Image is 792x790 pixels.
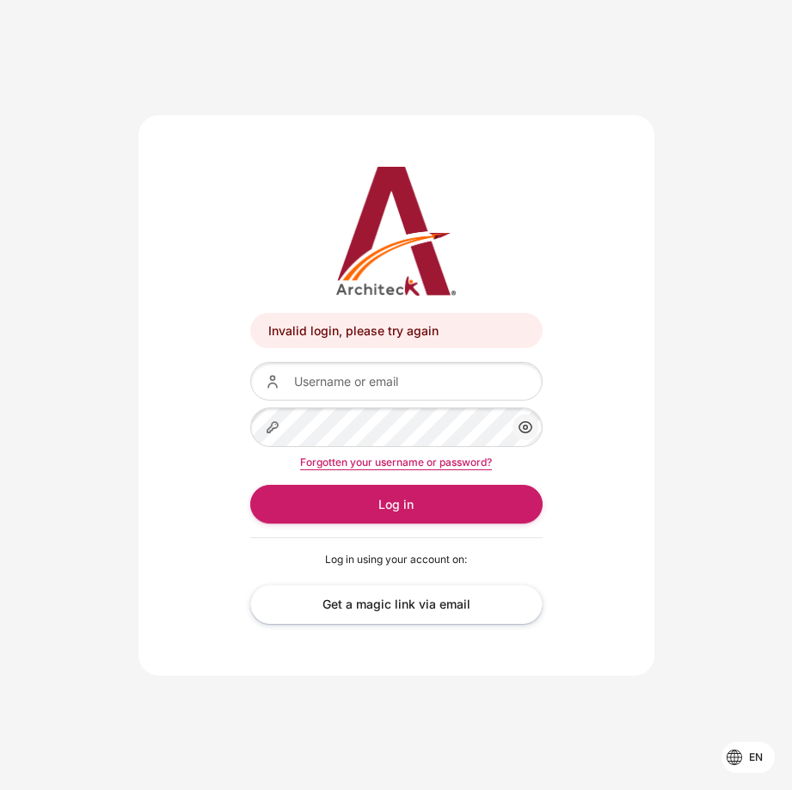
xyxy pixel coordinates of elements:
[250,167,543,296] a: Architeck 12 Architeck 12
[250,362,543,401] input: Username or email
[250,167,543,296] img: Architeck 12
[749,750,763,765] span: en
[250,585,543,623] a: Get a magic link via email
[250,485,543,524] button: Log in
[250,313,543,348] div: Invalid login, please try again
[250,552,543,567] p: Log in using your account on:
[300,456,492,468] a: Forgotten your username or password?
[721,742,775,773] button: Languages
